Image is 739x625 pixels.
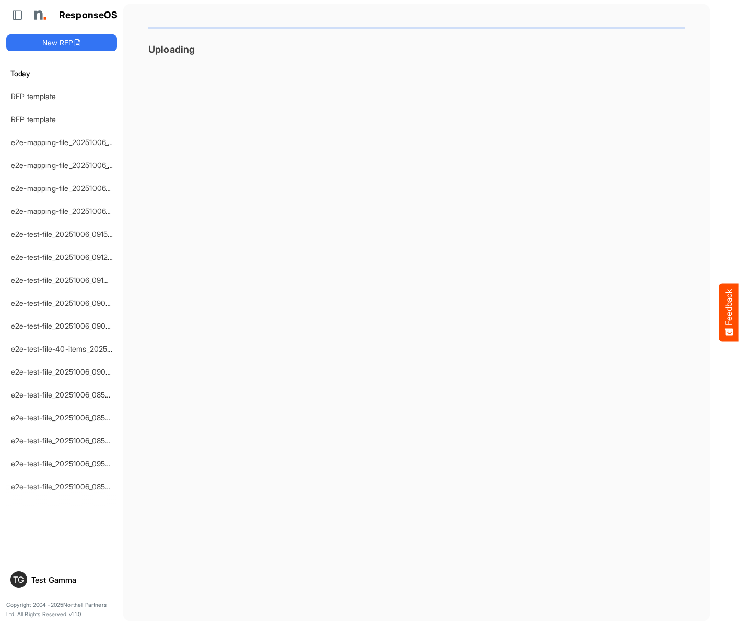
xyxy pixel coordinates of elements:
h6: Today [6,68,117,79]
h3: Uploading [148,44,685,55]
h1: ResponseOS [59,10,118,21]
a: RFP template [11,115,56,124]
span: TG [13,575,24,584]
a: e2e-test-file_20251006_090611 [11,321,115,330]
a: e2e-mapping-file_20251006_120332 [11,138,132,147]
button: New RFP [6,34,117,51]
a: e2e-test-file_20251006_090819 [11,298,117,307]
a: e2e-test-file_20251006_085204 [11,482,119,491]
a: e2e-test-file_20251006_085434 [11,436,119,445]
button: Feedback [719,284,739,342]
a: e2e-mapping-file_20251006_093732 [11,184,134,193]
a: e2e-test-file_20251006_090127 [11,367,116,376]
div: Test Gamma [31,576,113,584]
a: e2e-test-file_20251006_091240 [11,253,118,261]
a: e2e-test-file_20251006_095344 [11,459,119,468]
a: e2e-mapping-file_20251006_120004 [11,161,134,170]
a: e2e-mapping-file_20251006_091805 [11,207,133,215]
a: e2e-test-file_20251006_091555 [11,230,116,238]
a: e2e-test-file_20251006_085615 [11,413,116,422]
a: e2e-test-file-40-items_20251006_090335 [11,344,153,353]
a: e2e-test-file_20251006_091029 [11,275,117,284]
p: Copyright 2004 - 2025 Northell Partners Ltd. All Rights Reserved. v 1.1.0 [6,600,117,619]
a: e2e-test-file_20251006_085919 [11,390,116,399]
img: Northell [29,5,50,26]
a: RFP template [11,92,56,101]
